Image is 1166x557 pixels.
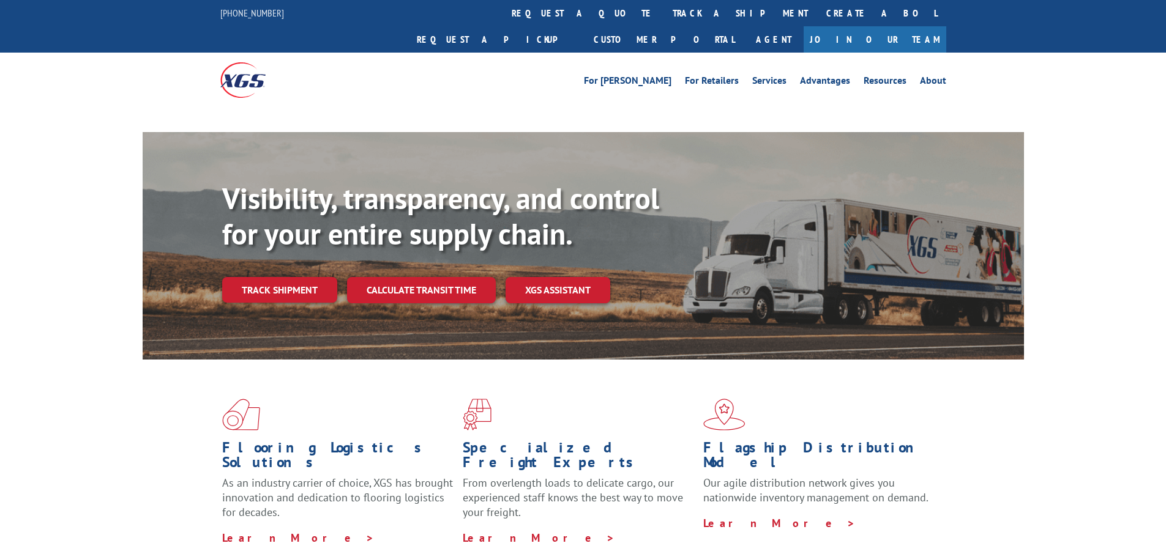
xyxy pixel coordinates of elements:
[864,76,906,89] a: Resources
[347,277,496,303] a: Calculate transit time
[463,399,491,430] img: xgs-icon-focused-on-flooring-red
[222,476,453,519] span: As an industry carrier of choice, XGS has brought innovation and dedication to flooring logistics...
[744,26,804,53] a: Agent
[222,399,260,430] img: xgs-icon-total-supply-chain-intelligence-red
[222,179,659,253] b: Visibility, transparency, and control for your entire supply chain.
[463,531,615,545] a: Learn More >
[220,7,284,19] a: [PHONE_NUMBER]
[585,26,744,53] a: Customer Portal
[804,26,946,53] a: Join Our Team
[222,531,375,545] a: Learn More >
[703,476,929,504] span: Our agile distribution network gives you nationwide inventory management on demand.
[703,516,856,530] a: Learn More >
[703,399,746,430] img: xgs-icon-flagship-distribution-model-red
[222,440,454,476] h1: Flooring Logistics Solutions
[752,76,787,89] a: Services
[506,277,610,303] a: XGS ASSISTANT
[800,76,850,89] a: Advantages
[463,476,694,530] p: From overlength loads to delicate cargo, our experienced staff knows the best way to move your fr...
[920,76,946,89] a: About
[703,440,935,476] h1: Flagship Distribution Model
[408,26,585,53] a: Request a pickup
[222,277,337,303] a: Track shipment
[685,76,739,89] a: For Retailers
[463,440,694,476] h1: Specialized Freight Experts
[584,76,671,89] a: For [PERSON_NAME]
